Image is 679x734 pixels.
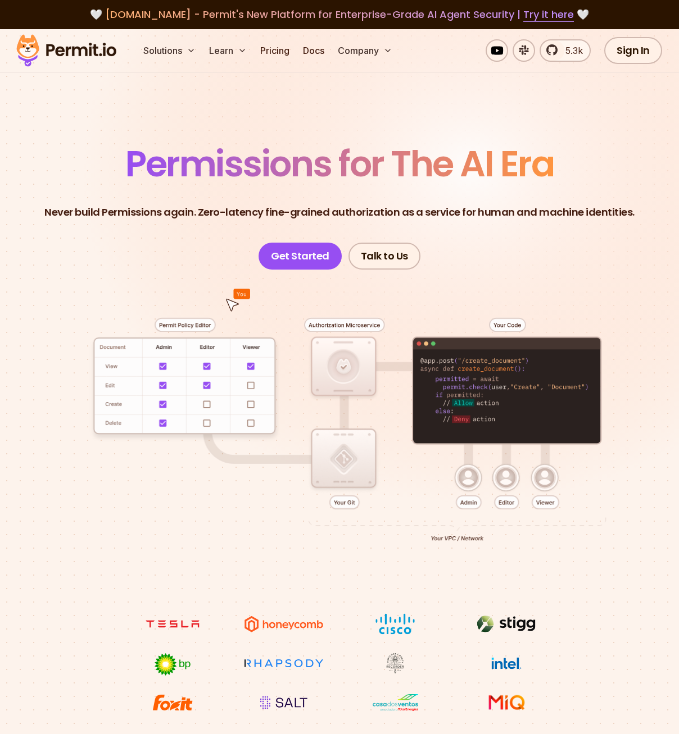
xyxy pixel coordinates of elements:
[205,39,251,62] button: Learn
[540,39,591,62] a: 5.3k
[333,39,397,62] button: Company
[298,39,329,62] a: Docs
[348,243,420,270] a: Talk to Us
[27,7,652,22] div: 🤍 🤍
[256,39,294,62] a: Pricing
[464,613,549,635] img: Stigg
[242,613,326,635] img: Honeycomb
[469,693,545,712] img: MIQ
[130,653,215,676] img: bp
[353,653,437,674] img: Maricopa County Recorder\'s Office
[242,692,326,713] img: salt
[523,7,574,22] a: Try it here
[130,613,215,635] img: tesla
[139,39,200,62] button: Solutions
[125,139,554,189] span: Permissions for The AI Era
[604,37,662,64] a: Sign In
[259,243,342,270] a: Get Started
[44,204,635,220] p: Never build Permissions again. Zero-latency fine-grained authorization as a service for human and...
[130,692,215,713] img: Foxit
[242,653,326,674] img: Rhapsody Health
[105,7,574,21] span: [DOMAIN_NAME] - Permit's New Platform for Enterprise-Grade AI Agent Security |
[559,44,583,57] span: 5.3k
[11,31,121,70] img: Permit logo
[353,613,437,635] img: Cisco
[464,653,549,674] img: Intel
[353,692,437,713] img: Casa dos Ventos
